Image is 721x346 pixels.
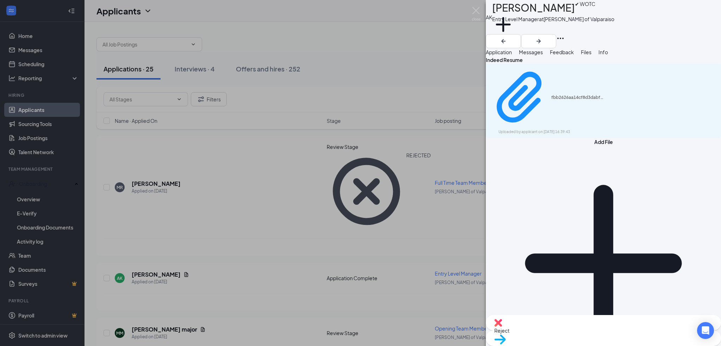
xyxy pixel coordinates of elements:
div: Open Intercom Messenger [697,322,714,339]
span: Reject [494,327,509,334]
span: Messages [519,49,543,55]
span: Info [598,49,608,55]
div: Uploaded by applicant on [DATE] 16:39:43 [499,129,604,135]
div: Entry Level Manager at [PERSON_NAME] of Valparaiso [492,15,614,23]
button: ArrowRight [521,34,556,48]
a: Paperclipfbb2626aa14cf8d3dabf0817e6e2964c.pdfUploaded by applicant on [DATE] 16:39:43 [490,67,604,135]
svg: Plus [492,13,514,36]
div: Indeed Resume [486,56,721,64]
span: Files [581,49,591,55]
button: ArrowLeftNew [486,34,521,48]
svg: ArrowLeftNew [499,37,508,45]
span: Application [486,49,512,55]
span: Feedback [550,49,574,55]
div: AK [486,13,492,21]
svg: ArrowRight [534,37,543,45]
svg: Paperclip [490,67,551,128]
button: PlusAdd a tag [492,13,514,43]
svg: Ellipses [556,34,565,43]
div: fbb2626aa14cf8d3dabf0817e6e2964c.pdf [551,95,604,100]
